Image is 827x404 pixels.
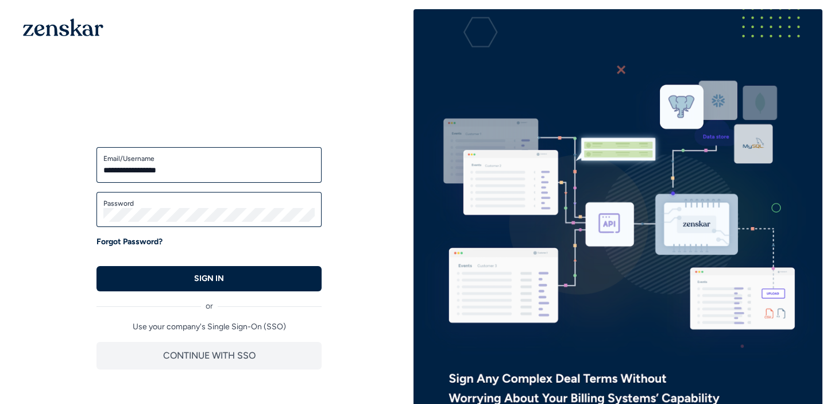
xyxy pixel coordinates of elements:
[194,273,224,284] p: SIGN IN
[96,236,163,248] a: Forgot Password?
[23,18,103,36] img: 1OGAJ2xQqyY4LXKgY66KYq0eOWRCkrZdAb3gUhuVAqdWPZE9SRJmCz+oDMSn4zDLXe31Ii730ItAGKgCKgCCgCikA4Av8PJUP...
[103,154,315,163] label: Email/Username
[96,266,322,291] button: SIGN IN
[96,342,322,370] button: CONTINUE WITH SSO
[96,321,322,333] p: Use your company's Single Sign-On (SSO)
[96,291,322,312] div: or
[103,199,315,208] label: Password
